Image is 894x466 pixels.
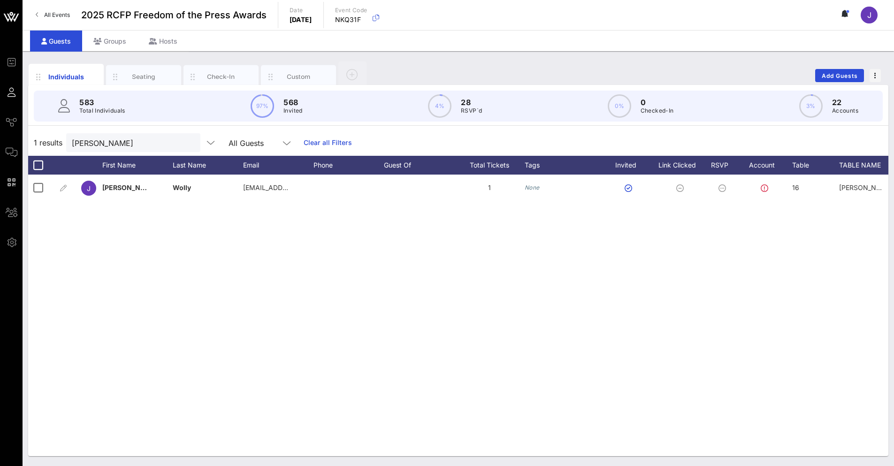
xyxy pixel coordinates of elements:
[34,137,62,148] span: 1 results
[102,156,173,175] div: First Name
[44,11,70,18] span: All Events
[87,184,91,192] span: J
[229,139,264,147] div: All Guests
[304,138,352,148] a: Clear all Filters
[243,183,356,191] span: [EMAIL_ADDRESS][DOMAIN_NAME]
[223,133,298,152] div: All Guests
[313,156,384,175] div: Phone
[290,15,312,24] p: [DATE]
[741,156,792,175] div: Account
[30,8,76,23] a: All Events
[832,97,858,108] p: 22
[832,106,858,115] p: Accounts
[641,97,674,108] p: 0
[30,31,82,52] div: Guests
[821,72,858,79] span: Add Guests
[656,156,708,175] div: Link Clicked
[102,183,158,191] span: [PERSON_NAME]
[792,183,799,191] span: 16
[283,97,303,108] p: 568
[861,7,878,23] div: J
[173,156,243,175] div: Last Name
[243,156,313,175] div: Email
[138,31,189,52] div: Hosts
[290,6,312,15] p: Date
[525,156,604,175] div: Tags
[81,8,267,22] span: 2025 RCFP Freedom of the Press Awards
[867,10,871,20] span: J
[335,15,367,24] p: NKQ31F
[79,97,125,108] p: 583
[82,31,138,52] div: Groups
[454,175,525,201] div: 1
[708,156,741,175] div: RSVP
[173,183,191,191] span: Wolly
[525,184,540,191] i: None
[283,106,303,115] p: Invited
[335,6,367,15] p: Event Code
[604,156,656,175] div: Invited
[792,156,839,175] div: Table
[461,97,482,108] p: 28
[641,106,674,115] p: Checked-In
[278,72,320,81] div: Custom
[454,156,525,175] div: Total Tickets
[200,72,242,81] div: Check-In
[79,106,125,115] p: Total Individuals
[815,69,864,82] button: Add Guests
[123,72,165,81] div: Seating
[461,106,482,115] p: RSVP`d
[384,156,454,175] div: Guest Of
[46,72,87,82] div: Individuals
